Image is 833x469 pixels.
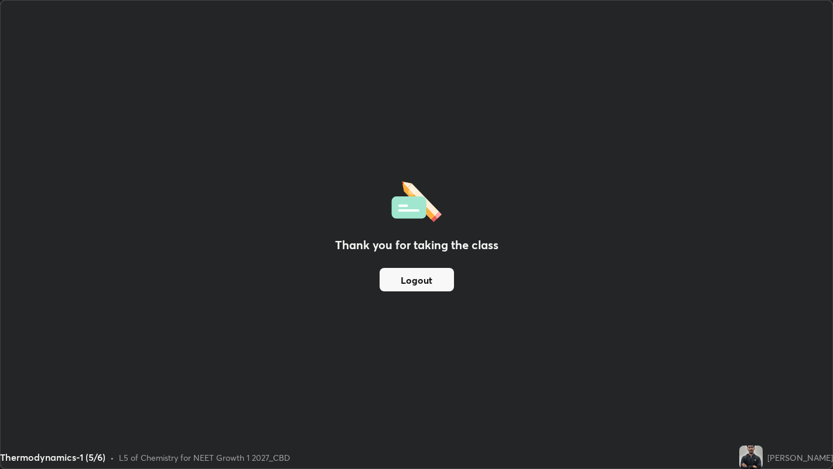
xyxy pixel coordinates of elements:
div: • [110,451,114,464]
img: offlineFeedback.1438e8b3.svg [391,178,442,222]
div: L5 of Chemistry for NEET Growth 1 2027_CBD [119,451,290,464]
h2: Thank you for taking the class [335,236,499,254]
div: [PERSON_NAME] [767,451,833,464]
button: Logout [380,268,454,291]
img: 213def5e5dbf4e79a6b4beccebb68028.jpg [739,446,763,469]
